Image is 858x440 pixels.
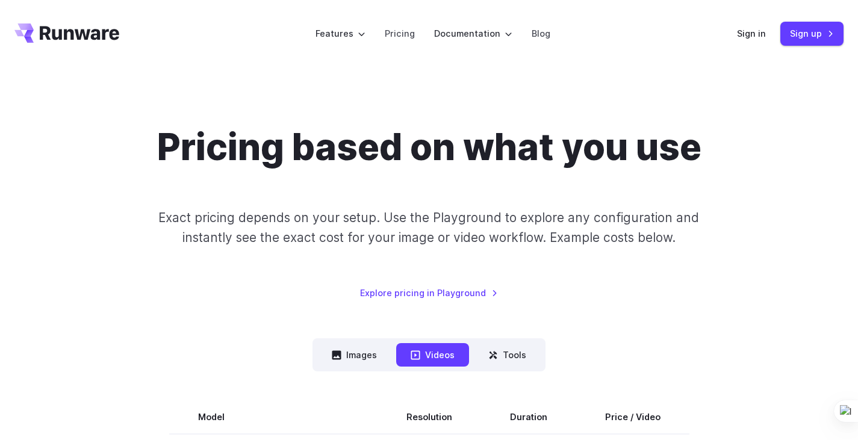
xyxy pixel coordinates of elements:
a: Pricing [385,26,415,40]
a: Explore pricing in Playground [360,286,498,300]
h1: Pricing based on what you use [157,125,701,169]
p: Exact pricing depends on your setup. Use the Playground to explore any configuration and instantl... [139,208,720,248]
label: Documentation [434,26,512,40]
th: Model [169,400,378,434]
a: Go to / [14,23,119,43]
a: Sign in [737,26,766,40]
button: Videos [396,343,469,367]
th: Duration [481,400,576,434]
th: Resolution [378,400,481,434]
a: Sign up [780,22,844,45]
button: Tools [474,343,541,367]
label: Features [316,26,365,40]
a: Blog [532,26,550,40]
th: Price / Video [576,400,689,434]
button: Images [317,343,391,367]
